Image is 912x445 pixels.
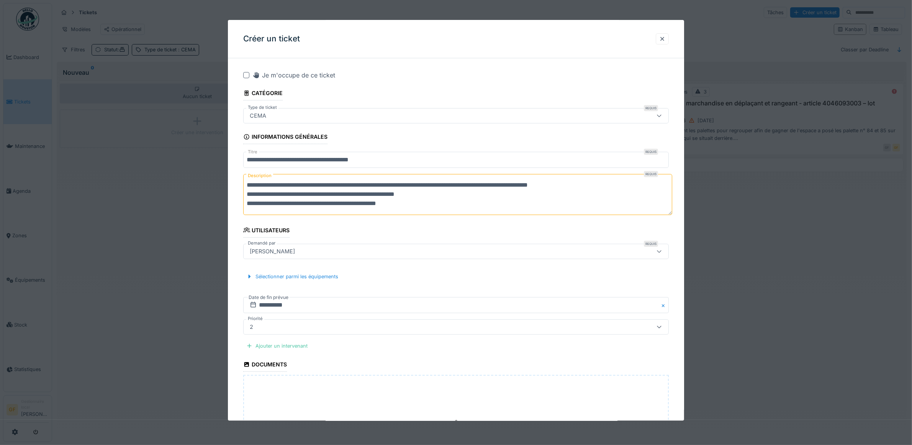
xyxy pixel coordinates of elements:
div: Ajouter un intervenant [243,341,311,351]
div: Requis [644,171,658,177]
div: Je m'occupe de ce ticket [252,71,335,80]
label: Titre [246,149,259,155]
div: Informations générales [243,131,327,144]
div: Requis [644,105,658,111]
div: 2 [247,323,256,331]
label: Priorité [246,315,264,322]
label: Description [246,171,273,181]
div: [PERSON_NAME] [247,247,298,256]
label: Type de ticket [246,104,278,111]
div: Documents [243,359,287,372]
div: Catégorie [243,87,283,100]
div: Sélectionner parmi les équipements [243,271,341,282]
h3: Créer un ticket [243,34,300,44]
div: Requis [644,241,658,247]
div: Utilisateurs [243,225,290,238]
div: Requis [644,149,658,155]
label: Demandé par [246,240,277,246]
button: Close [660,297,669,313]
label: Date de fin prévue [248,293,289,302]
div: CEMA [247,112,269,120]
